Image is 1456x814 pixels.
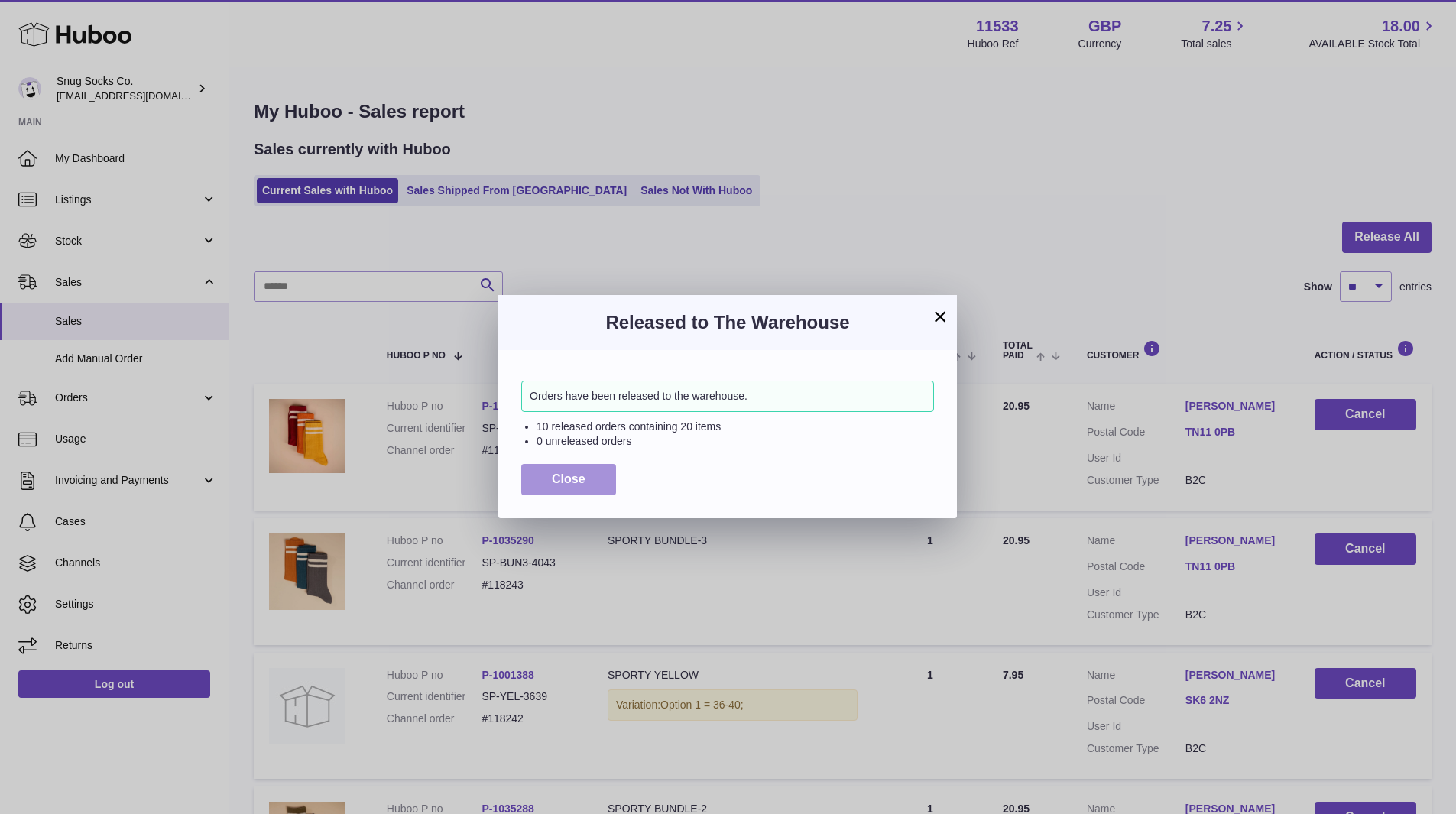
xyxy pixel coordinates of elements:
h3: Released to The Warehouse [521,310,934,335]
div: Orders have been released to the warehouse. [521,381,934,412]
span: Close [552,472,585,485]
button: × [931,307,949,326]
li: 0 unreleased orders [537,434,934,449]
button: Close [521,464,616,495]
li: 10 released orders containing 20 items [537,420,934,434]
